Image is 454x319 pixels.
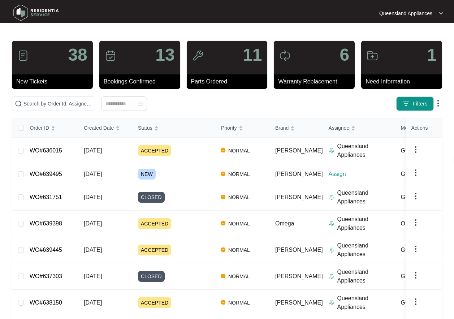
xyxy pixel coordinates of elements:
p: 13 [155,46,174,64]
img: icon [105,50,116,61]
p: Warranty Replacement [278,77,355,86]
span: [DATE] [84,220,102,227]
img: Vercel Logo [221,247,225,252]
img: Vercel Logo [221,221,225,225]
span: [DATE] [84,194,102,200]
span: ACCEPTED [138,245,171,255]
img: Assigner Icon [329,247,334,253]
img: residentia service logo [11,2,61,23]
span: [DATE] [84,147,102,154]
img: icon [17,50,29,61]
img: icon [279,50,291,61]
p: Parts Ordered [191,77,268,86]
span: ACCEPTED [138,297,171,308]
span: [PERSON_NAME] [275,194,323,200]
span: NORMAL [225,246,253,254]
img: dropdown arrow [439,12,443,15]
p: Queensland Appliances [337,189,395,206]
span: Assignee [329,124,350,132]
img: filter icon [402,100,410,107]
img: dropdown arrow [411,271,420,280]
p: 6 [340,46,349,64]
img: Assigner Icon [329,148,334,154]
p: Need Information [366,77,442,86]
p: Bookings Confirmed [104,77,180,86]
span: ACCEPTED [138,145,171,156]
span: NEW [138,169,156,180]
img: dropdown arrow [411,297,420,306]
span: Model [401,124,415,132]
th: Order ID [24,118,78,138]
p: Queensland Appliances [337,142,395,159]
p: Queensland Appliances [379,10,432,17]
img: search-icon [15,100,22,107]
img: dropdown arrow [411,245,420,253]
span: [PERSON_NAME] [275,299,323,306]
img: Assigner Icon [329,273,334,279]
span: Filters [412,100,428,108]
span: NORMAL [225,219,253,228]
p: Assign [329,170,395,178]
span: [PERSON_NAME] [275,247,323,253]
img: Vercel Logo [221,300,225,305]
span: Order ID [30,124,49,132]
th: Priority [215,118,269,138]
button: filter iconFilters [396,96,434,111]
img: dropdown arrow [434,99,442,108]
p: 11 [243,46,262,64]
img: icon [367,50,378,61]
span: NORMAL [225,146,253,155]
p: 1 [427,46,437,64]
span: [PERSON_NAME] [275,171,323,177]
span: Priority [221,124,237,132]
p: Queensland Appliances [337,268,395,285]
img: Assigner Icon [329,300,334,306]
span: NORMAL [225,193,253,202]
p: New Tickets [16,77,93,86]
img: dropdown arrow [411,192,420,201]
p: Queensland Appliances [337,241,395,259]
span: Created Date [84,124,114,132]
span: Omega [275,220,294,227]
span: CLOSED [138,271,165,282]
a: WO#639495 [30,171,62,177]
th: Actions [406,118,442,138]
img: dropdown arrow [411,145,420,154]
img: Vercel Logo [221,148,225,152]
img: Vercel Logo [221,195,225,199]
img: Assigner Icon [329,221,334,227]
th: Created Date [78,118,132,138]
span: NORMAL [225,298,253,307]
a: WO#639398 [30,220,62,227]
span: [DATE] [84,247,102,253]
th: Status [132,118,215,138]
span: Brand [275,124,289,132]
p: Queensland Appliances [337,294,395,311]
span: [DATE] [84,171,102,177]
p: Queensland Appliances [337,215,395,232]
span: [PERSON_NAME] [275,273,323,279]
img: Vercel Logo [221,172,225,176]
a: WO#636015 [30,147,62,154]
a: WO#637303 [30,273,62,279]
span: NORMAL [225,272,253,281]
span: [DATE] [84,299,102,306]
img: Vercel Logo [221,274,225,278]
th: Assignee [323,118,395,138]
span: ACCEPTED [138,218,171,229]
a: WO#638150 [30,299,62,306]
a: WO#631751 [30,194,62,200]
img: Assigner Icon [329,194,334,200]
span: CLOSED [138,192,165,203]
img: dropdown arrow [411,218,420,227]
span: [DATE] [84,273,102,279]
span: NORMAL [225,170,253,178]
input: Search by Order Id, Assignee Name, Customer Name, Brand and Model [23,100,92,108]
img: icon [192,50,204,61]
span: [PERSON_NAME] [275,147,323,154]
th: Brand [269,118,323,138]
span: Status [138,124,152,132]
p: 38 [68,46,87,64]
a: WO#639445 [30,247,62,253]
img: dropdown arrow [411,168,420,177]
